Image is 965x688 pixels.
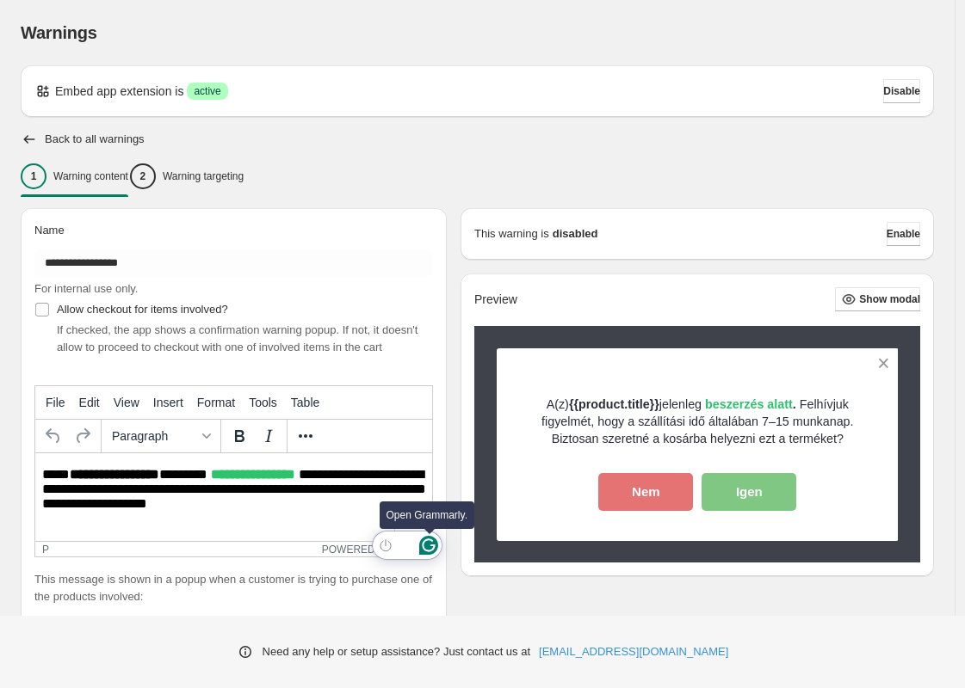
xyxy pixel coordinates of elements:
[112,429,196,443] span: Paragraph
[474,225,549,243] p: This warning is
[547,397,800,411] span: A(z) jelenleg
[45,132,145,146] h2: Back to all warnings
[539,643,728,660] a: [EMAIL_ADDRESS][DOMAIN_NAME]
[883,79,920,103] button: Disable
[39,421,68,451] button: Undo
[859,292,920,306] span: Show modal
[35,453,432,541] iframe: Rich Text Area
[105,421,217,451] button: Formats
[34,224,65,236] span: Name
[194,84,220,98] span: active
[79,396,100,409] span: Edit
[21,158,128,194] button: 1Warning content
[34,571,433,605] p: This message is shown in a popup when a customer is trying to purchase one of the products involved:
[68,421,97,451] button: Redo
[527,396,869,447] p: Felhívjuk figyelmét, hogy a szállítási idő általában 7–15 munkanap. Biztosan szeretné a kosárba h...
[474,292,517,307] h2: Preview
[163,169,244,183] p: Warning targeting
[705,397,793,411] span: beszerzés alatt
[114,396,139,409] span: View
[42,544,49,556] div: p
[57,303,228,316] span: Allow checkout for items involved?
[130,163,156,189] div: 2
[55,83,183,100] p: Embed app extension is
[702,397,796,411] strong: .
[197,396,235,409] span: Format
[53,169,128,183] p: Warning content
[21,23,97,42] span: Warnings
[887,222,920,246] button: Enable
[291,396,319,409] span: Table
[553,225,598,243] strong: disabled
[225,421,254,451] button: Bold
[291,421,320,451] button: More...
[130,158,244,194] button: 2Warning targeting
[835,287,920,311] button: Show modal
[702,473,796,511] button: Igen
[322,544,418,556] a: Powered by Tiny
[254,421,283,451] button: Italic
[21,163,46,189] div: 1
[569,397,659,411] strong: {{product.title}}
[57,323,418,353] span: If checked, the app shows a confirmation warning popup. If not, it doesn't allow to proceed to ch...
[598,473,693,511] button: Nem
[883,84,920,98] span: Disable
[153,396,183,409] span: Insert
[34,282,138,295] span: For internal use only.
[249,396,277,409] span: Tools
[46,396,65,409] span: File
[887,227,920,241] span: Enable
